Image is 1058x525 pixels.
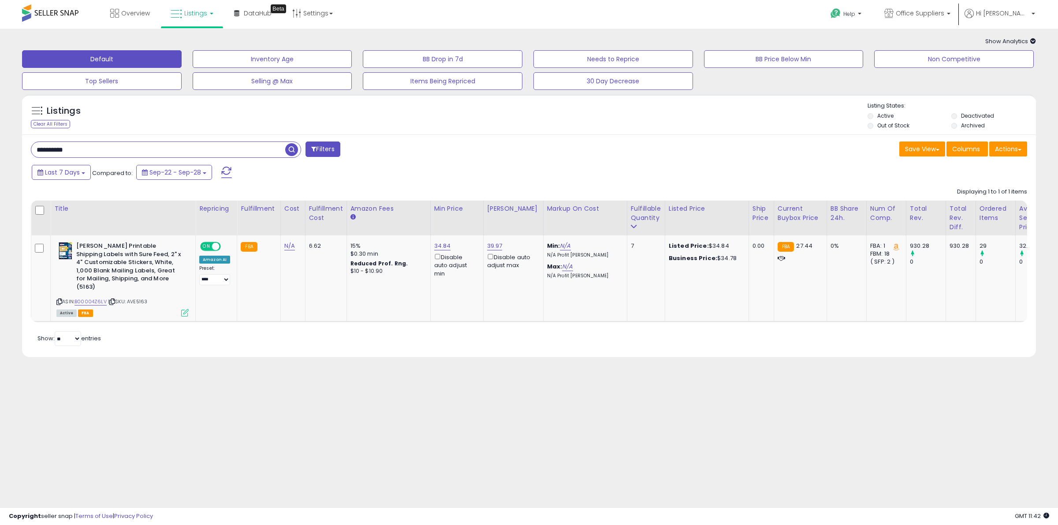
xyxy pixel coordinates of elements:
div: Disable auto adjust min [434,252,477,278]
a: Hi [PERSON_NAME] [965,9,1035,29]
div: 0.00 [753,242,767,250]
img: 51xHsChxLaL._SL40_.jpg [56,242,74,260]
div: Fulfillment [241,204,276,213]
a: B00004Z6LV [75,298,107,305]
a: 39.97 [487,242,503,250]
div: 930.28 [910,242,946,250]
a: N/A [562,262,573,271]
span: Listings [184,9,207,18]
div: 29 [980,242,1015,250]
button: Filters [305,141,340,157]
div: 0 [910,258,946,266]
p: Listing States: [868,102,1036,110]
div: 930.28 [950,242,969,250]
div: Total Rev. Diff. [950,204,972,232]
div: Ship Price [753,204,770,223]
span: Show: entries [37,334,101,343]
div: Title [54,204,192,213]
span: ON [201,243,212,250]
div: Clear All Filters [31,120,70,128]
b: Max: [547,262,563,271]
div: BB Share 24h. [831,204,863,223]
b: Business Price: [669,254,717,262]
button: Needs to Reprice [533,50,693,68]
span: OFF [220,243,234,250]
div: Total Rev. [910,204,942,223]
div: Markup on Cost [547,204,623,213]
span: Columns [952,145,980,153]
button: Save View [899,141,945,156]
div: FBM: 18 [870,250,899,258]
div: Amazon Fees [350,204,427,213]
i: Get Help [830,8,841,19]
button: Columns [946,141,988,156]
div: Ordered Items [980,204,1012,223]
div: Num of Comp. [870,204,902,223]
label: Out of Stock [877,122,909,129]
span: Help [843,10,855,18]
b: Reduced Prof. Rng. [350,260,408,267]
button: Items Being Repriced [363,72,522,90]
span: 27.44 [796,242,812,250]
div: 0 [980,258,1015,266]
div: $0.30 min [350,250,424,258]
div: Displaying 1 to 1 of 1 items [957,188,1027,196]
button: Last 7 Days [32,165,91,180]
a: 34.84 [434,242,451,250]
div: Amazon AI [199,256,230,264]
div: Min Price [434,204,480,213]
div: 6.62 [309,242,340,250]
label: Active [877,112,894,119]
span: DataHub [244,9,272,18]
b: Min: [547,242,560,250]
button: 30 Day Decrease [533,72,693,90]
label: Deactivated [961,112,994,119]
small: FBA [778,242,794,252]
span: Office Suppliers [896,9,944,18]
div: Fulfillable Quantity [631,204,661,223]
div: Listed Price [669,204,745,213]
button: Non Competitive [874,50,1034,68]
button: Default [22,50,182,68]
div: ( SFP: 2 ) [870,258,899,266]
div: 0% [831,242,860,250]
div: Preset: [199,265,230,285]
b: Listed Price: [669,242,709,250]
h5: Listings [47,105,81,117]
div: [PERSON_NAME] [487,204,540,213]
div: ASIN: [56,242,189,316]
p: N/A Profit [PERSON_NAME] [547,252,620,258]
div: Tooltip anchor [271,4,286,13]
button: BB Price Below Min [704,50,864,68]
div: Current Buybox Price [778,204,823,223]
div: Fulfillment Cost [309,204,343,223]
div: Avg Selling Price [1019,204,1051,232]
div: Repricing [199,204,233,213]
th: The percentage added to the cost of goods (COGS) that forms the calculator for Min & Max prices. [543,201,627,235]
div: $34.78 [669,254,742,262]
button: Selling @ Max [193,72,352,90]
p: N/A Profit [PERSON_NAME] [547,273,620,279]
button: BB Drop in 7d [363,50,522,68]
span: All listings currently available for purchase on Amazon [56,309,77,317]
div: 15% [350,242,424,250]
a: Help [823,1,870,29]
div: $10 - $10.90 [350,268,424,275]
div: 32.08 [1019,242,1055,250]
a: N/A [284,242,295,250]
div: Disable auto adjust max [487,252,536,269]
span: | SKU: AVE5163 [108,298,147,305]
div: 0 [1019,258,1055,266]
button: Sep-22 - Sep-28 [136,165,212,180]
span: Show Analytics [985,37,1036,45]
span: Hi [PERSON_NAME] [976,9,1029,18]
span: Sep-22 - Sep-28 [149,168,201,177]
a: N/A [560,242,570,250]
span: Overview [121,9,150,18]
span: FBA [78,309,93,317]
span: Compared to: [92,169,133,177]
small: FBA [241,242,257,252]
small: Amazon Fees. [350,213,356,221]
span: Last 7 Days [45,168,80,177]
b: [PERSON_NAME] Printable Shipping Labels with Sure Feed, 2" x 4" Customizable Stickers, White, 1,0... [76,242,183,293]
